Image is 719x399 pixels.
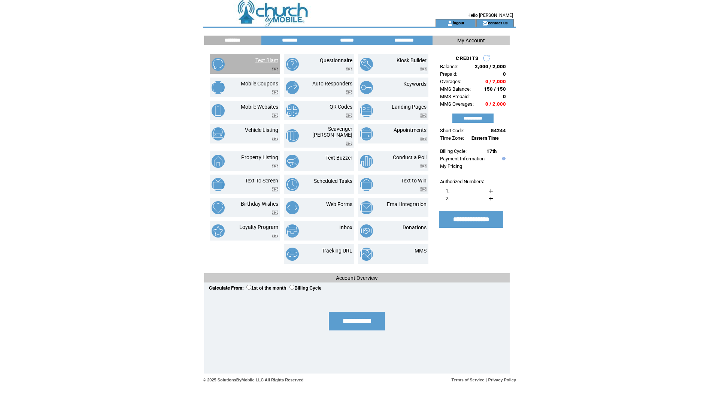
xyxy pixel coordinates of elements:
[420,67,427,71] img: video.png
[360,178,373,191] img: text-to-win.png
[467,13,513,18] span: Hello [PERSON_NAME]
[440,156,485,161] a: Payment Information
[471,136,499,141] span: Eastern Time
[286,104,299,117] img: qr-codes.png
[286,178,299,191] img: scheduled-tasks.png
[212,155,225,168] img: property-listing.png
[486,378,487,382] span: |
[446,196,449,201] span: 2.
[339,224,352,230] a: Inbox
[286,129,299,142] img: scavenger-hunt.png
[484,86,506,92] span: 150 / 150
[245,178,278,184] a: Text To Screen
[440,71,457,77] span: Prepaid:
[272,67,278,71] img: video.png
[312,81,352,87] a: Auto Responders
[209,285,244,291] span: Calculate From:
[212,81,225,94] img: mobile-coupons.png
[360,58,373,71] img: kiosk-builder.png
[239,224,278,230] a: Loyalty Program
[440,94,470,99] span: MMS Prepaid:
[403,81,427,87] a: Keywords
[500,157,506,160] img: help.gif
[360,224,373,238] img: donations.png
[286,248,299,261] img: tracking-url.png
[246,285,251,290] input: 1st of the month
[212,178,225,191] img: text-to-screen.png
[446,188,449,194] span: 1.
[440,128,464,133] span: Short Code:
[326,201,352,207] a: Web Forms
[286,201,299,214] img: web-forms.png
[403,224,427,230] a: Donations
[440,163,462,169] a: My Pricing
[212,104,225,117] img: mobile-websites.png
[420,164,427,168] img: video.png
[241,154,278,160] a: Property Listing
[346,142,352,146] img: video.png
[272,114,278,118] img: video.png
[503,94,506,99] span: 0
[453,20,464,25] a: logout
[394,127,427,133] a: Appointments
[401,178,427,184] a: Text to Win
[212,127,225,140] img: vehicle-listing.png
[392,104,427,110] a: Landing Pages
[255,57,278,63] a: Text Blast
[346,114,352,118] img: video.png
[246,285,286,291] label: 1st of the month
[452,378,485,382] a: Terms of Service
[440,86,471,92] span: MMS Balance:
[488,20,508,25] a: contact us
[346,90,352,94] img: video.png
[312,126,352,138] a: Scavenger [PERSON_NAME]
[289,285,321,291] label: Billing Cycle
[272,211,278,215] img: video.png
[360,248,373,261] img: mms.png
[203,378,304,382] span: © 2025 SolutionsByMobile LLC All Rights Reserved
[245,127,278,133] a: Vehicle Listing
[272,137,278,141] img: video.png
[440,179,484,184] span: Authorized Numbers:
[387,201,427,207] a: Email Integration
[212,58,225,71] img: text-blast.png
[415,248,427,254] a: MMS
[286,224,299,238] img: inbox.png
[491,128,506,133] span: 54244
[440,148,467,154] span: Billing Cycle:
[360,155,373,168] img: conduct-a-poll.png
[360,127,373,140] img: appointments.png
[286,81,299,94] img: auto-responders.png
[286,58,299,71] img: questionnaire.png
[241,104,278,110] a: Mobile Websites
[212,201,225,214] img: birthday-wishes.png
[314,178,352,184] a: Scheduled Tasks
[486,148,497,154] span: 17th
[440,101,474,107] span: MMS Overages:
[475,64,506,69] span: 2,000 / 2,000
[212,224,225,238] img: loyalty-program.png
[272,90,278,94] img: video.png
[322,248,352,254] a: Tracking URL
[286,155,299,168] img: text-buzzer.png
[447,20,453,26] img: account_icon.gif
[485,101,506,107] span: 0 / 2,000
[457,37,485,43] span: My Account
[440,64,458,69] span: Balance:
[272,234,278,238] img: video.png
[488,378,516,382] a: Privacy Policy
[272,164,278,168] img: video.png
[346,67,352,71] img: video.png
[330,104,352,110] a: QR Codes
[272,187,278,191] img: video.png
[360,104,373,117] img: landing-pages.png
[456,55,479,61] span: CREDITS
[360,201,373,214] img: email-integration.png
[420,114,427,118] img: video.png
[482,20,488,26] img: contact_us_icon.gif
[420,137,427,141] img: video.png
[393,154,427,160] a: Conduct a Poll
[503,71,506,77] span: 0
[440,135,464,141] span: Time Zone:
[320,57,352,63] a: Questionnaire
